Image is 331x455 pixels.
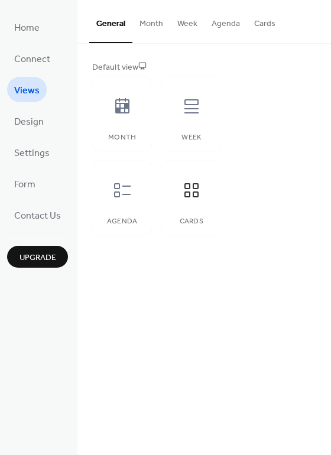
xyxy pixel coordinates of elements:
span: Upgrade [20,252,56,264]
a: Home [7,14,47,40]
a: Connect [7,45,57,71]
div: Agenda [104,217,140,226]
div: Cards [173,217,209,226]
span: Connect [14,50,50,69]
a: Views [7,77,47,102]
div: Week [173,134,209,142]
a: Contact Us [7,202,68,227]
div: Default view [92,61,314,74]
span: Form [14,175,35,194]
span: Contact Us [14,207,61,225]
span: Settings [14,144,50,162]
a: Settings [7,139,57,165]
span: Home [14,19,40,37]
a: Design [7,108,51,134]
span: Views [14,82,40,100]
button: Upgrade [7,246,68,268]
span: Design [14,113,44,131]
div: Month [104,134,140,142]
a: Form [7,171,43,196]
